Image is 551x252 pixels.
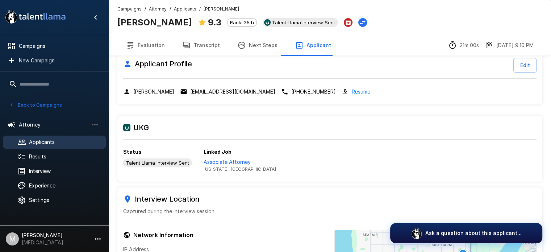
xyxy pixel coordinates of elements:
[228,20,256,25] span: Rank: 35th
[123,58,192,70] h6: Applicant Profile
[123,88,174,95] div: Click to copy
[174,6,196,12] u: Applicants
[117,35,174,55] button: Evaluation
[496,42,534,49] p: [DATE] 9:10 PM
[342,87,370,96] div: Download resume
[123,149,142,155] b: Status
[390,223,542,243] button: Ask a question about this applicant...
[204,5,239,13] span: [PERSON_NAME]
[208,17,221,28] b: 9.3
[204,158,276,166] p: Associate Attorney
[358,18,367,27] button: Change Stage
[263,18,338,27] div: View profile in UKG
[133,88,174,95] p: [PERSON_NAME]
[123,124,130,131] img: ukg_logo.jpeg
[123,122,537,133] h6: UKG
[460,42,479,49] p: 21m 00s
[485,41,534,50] div: The date and time when the interview was completed
[269,20,338,25] span: Talent Llama Interview Sent
[117,17,192,28] b: [PERSON_NAME]
[123,160,192,166] span: Talent Llama Interview Sent
[123,230,326,240] h6: Network Information
[123,193,537,205] h6: Interview Location
[204,149,231,155] b: Linked Job
[425,230,522,237] p: Ask a question about this applicant...
[291,88,336,95] p: [PHONE_NUMBER]
[352,87,370,96] a: Resume
[180,88,275,95] div: Click to copy
[117,6,142,12] u: Campaigns
[174,35,229,55] button: Transcript
[149,6,167,12] u: Attorney
[229,35,286,55] button: Next Steps
[448,41,479,50] div: The time between starting and completing the interview
[411,227,422,239] img: logo_glasses@2x.png
[281,88,336,95] div: Click to copy
[513,58,537,73] button: Edit
[170,5,171,13] span: /
[199,5,201,13] span: /
[123,158,192,167] div: View profile in UKG
[123,208,537,215] p: Captured during the interview session
[264,19,271,26] img: ukg_logo.jpeg
[344,18,352,27] button: Archive Applicant
[204,166,276,173] span: [US_STATE], [GEOGRAPHIC_DATA]
[145,5,146,13] span: /
[204,158,276,173] a: View job in UKG
[190,88,275,95] p: [EMAIL_ADDRESS][DOMAIN_NAME]
[286,35,340,55] button: Applicant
